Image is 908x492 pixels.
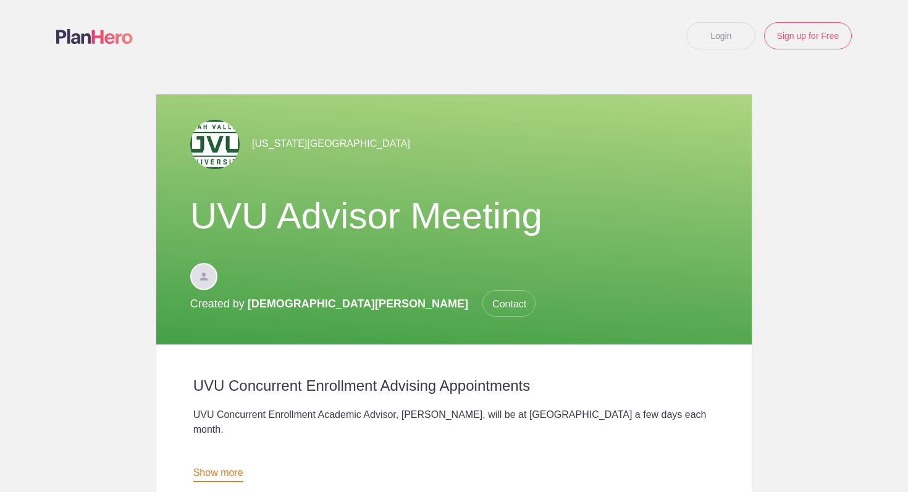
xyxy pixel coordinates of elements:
[190,119,718,169] div: [US_STATE][GEOGRAPHIC_DATA]
[190,290,536,317] p: Created by
[190,194,718,238] h1: UVU Advisor Meeting
[190,263,217,290] img: Davatar
[56,29,133,44] img: Logo main planhero
[764,22,852,49] a: Sign up for Free
[248,298,468,310] span: [DEMOGRAPHIC_DATA][PERSON_NAME]
[190,120,240,169] img: Uvu logo
[193,377,715,395] h2: UVU Concurrent Enrollment Advising Appointments
[482,290,536,317] span: Contact
[193,467,243,482] a: Show more
[686,22,755,49] a: Login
